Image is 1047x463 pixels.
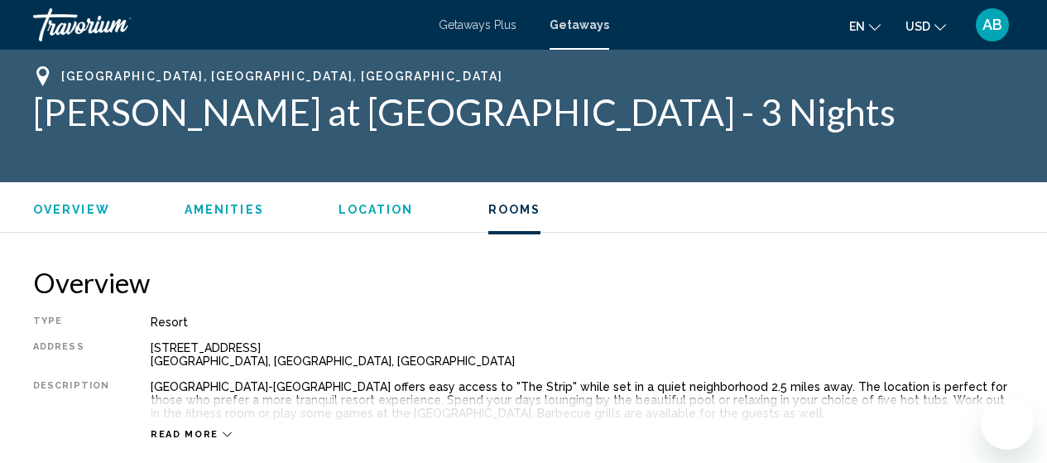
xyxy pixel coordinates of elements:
button: Overview [33,202,110,217]
span: en [849,20,865,33]
button: Location [339,202,414,217]
button: User Menu [971,7,1014,42]
span: Rooms [488,203,541,216]
div: Resort [151,316,1014,329]
span: Overview [33,203,110,216]
div: Type [33,316,109,329]
button: Rooms [488,202,541,217]
h2: Overview [33,266,1014,299]
iframe: Button to launch messaging window [981,397,1034,450]
span: Read more [151,429,219,440]
button: Change language [849,14,881,38]
span: Location [339,203,414,216]
button: Change currency [905,14,946,38]
div: Address [33,341,109,368]
a: Getaways Plus [439,18,516,31]
button: Amenities [185,202,264,217]
button: Read more [151,428,232,441]
div: [STREET_ADDRESS] [GEOGRAPHIC_DATA], [GEOGRAPHIC_DATA], [GEOGRAPHIC_DATA] [151,341,1014,368]
div: Description [33,380,109,420]
a: Getaways [550,18,609,31]
span: USD [905,20,930,33]
span: [GEOGRAPHIC_DATA], [GEOGRAPHIC_DATA], [GEOGRAPHIC_DATA] [61,70,502,83]
span: Amenities [185,203,264,216]
h1: [PERSON_NAME] at [GEOGRAPHIC_DATA] - 3 Nights [33,90,1014,133]
a: Travorium [33,8,422,41]
div: [GEOGRAPHIC_DATA]-[GEOGRAPHIC_DATA] offers easy access to "The Strip" while set in a quiet neighb... [151,380,1014,420]
span: AB [982,17,1002,33]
